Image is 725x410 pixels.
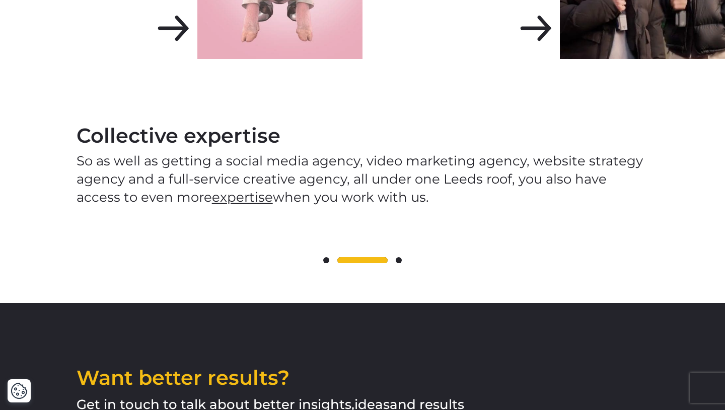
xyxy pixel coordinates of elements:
[77,124,649,148] div: Collective expertise
[77,368,473,388] h2: Want better results?
[77,152,649,206] p: So as well as getting a social media agency, video marketing agency, website strategy agency and ...
[212,189,273,205] a: expertise
[11,382,28,399] img: Revisit consent button
[11,382,28,399] button: Cookie Settings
